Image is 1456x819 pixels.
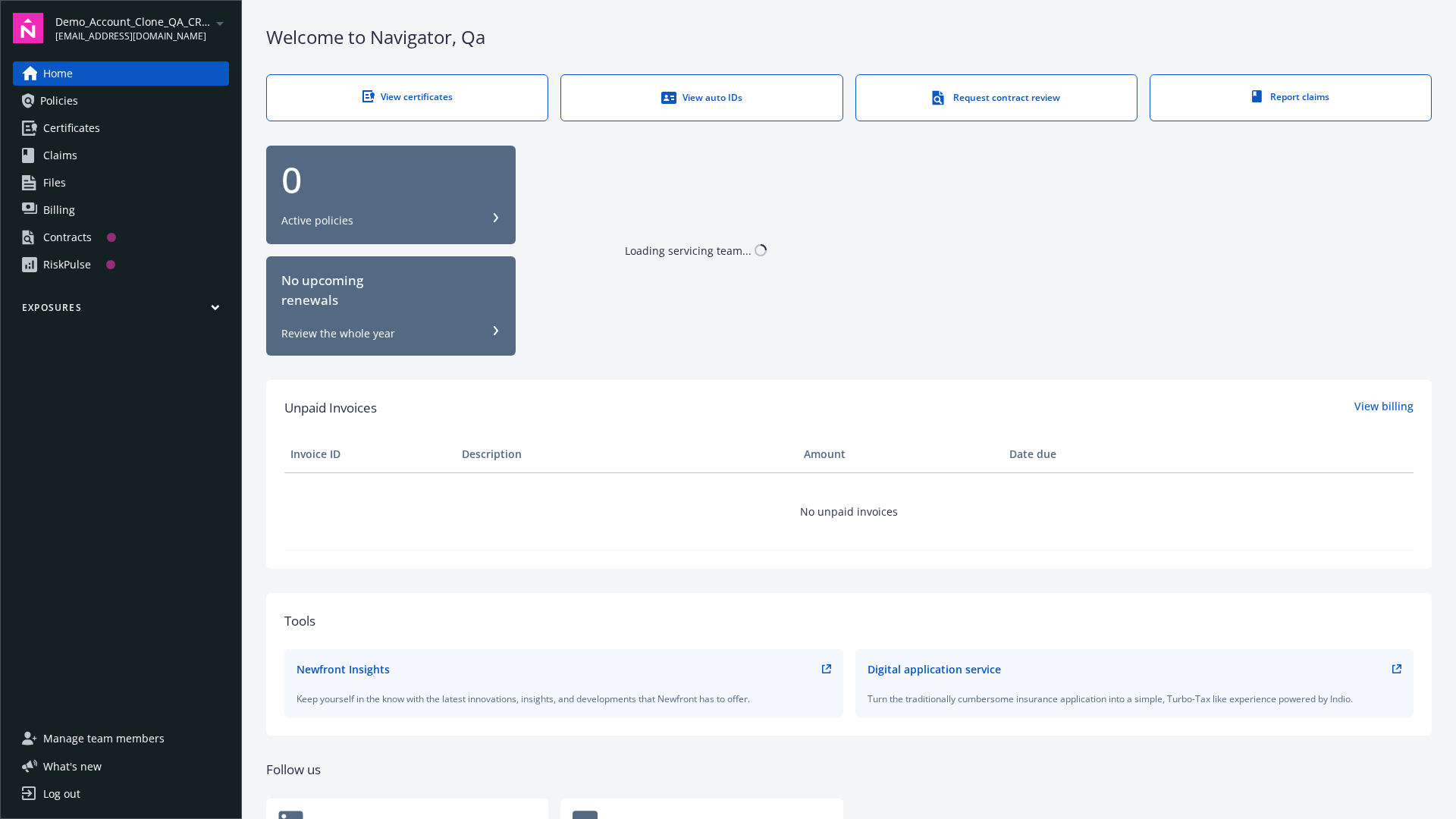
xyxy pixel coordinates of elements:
span: Manage team members [43,726,165,751]
th: Date due [1003,436,1175,472]
a: View certificates [266,74,548,121]
a: Home [13,61,229,86]
a: View billing [1354,398,1414,418]
div: 0 [281,162,500,198]
span: Home [43,61,73,86]
a: Report claims [1150,74,1432,121]
div: Review the whole year [281,326,395,341]
div: Request contract review [886,90,1106,105]
span: Certificates [43,116,100,140]
div: No upcoming renewals [281,271,500,311]
div: RiskPulse [43,253,91,277]
div: Active policies [281,213,353,228]
a: Certificates [13,116,229,140]
div: Loading servicing team... [625,243,752,259]
div: Tools [284,611,1414,631]
a: Claims [13,143,229,168]
button: Exposures [13,301,229,320]
div: View auto IDs [591,90,811,105]
a: Billing [13,198,229,222]
a: Manage team members [13,726,229,751]
button: 0Active policies [266,146,516,245]
span: What ' s new [43,758,102,774]
a: RiskPulse [13,253,229,277]
div: Keep yourself in the know with the latest innovations, insights, and developments that Newfront h... [297,692,831,705]
button: What's new [13,758,126,774]
a: Files [13,171,229,195]
div: Turn the traditionally cumbersome insurance application into a simple, Turbo-Tax like experience ... [868,692,1402,705]
div: Follow us [266,760,1432,780]
a: View auto IDs [560,74,843,121]
div: Log out [43,782,80,806]
button: Demo_Account_Clone_QA_CR_Tests_Prospect[EMAIL_ADDRESS][DOMAIN_NAME]arrowDropDown [55,13,229,43]
th: Description [456,436,798,472]
div: View certificates [297,90,517,103]
span: Billing [43,198,75,222]
th: Amount [798,436,1003,472]
div: Digital application service [868,661,1001,677]
div: Contracts [43,225,92,249]
div: Report claims [1181,90,1401,103]
span: Policies [40,89,78,113]
span: Claims [43,143,77,168]
div: Welcome to Navigator , Qa [266,24,1432,50]
div: Newfront Insights [297,661,390,677]
a: arrowDropDown [211,14,229,32]
img: navigator-logo.svg [13,13,43,43]
span: Files [43,171,66,195]
th: Invoice ID [284,436,456,472]
span: [EMAIL_ADDRESS][DOMAIN_NAME] [55,30,211,43]
td: No unpaid invoices [284,472,1414,550]
a: Contracts [13,225,229,249]
button: No upcomingrenewalsReview the whole year [266,256,516,356]
a: Request contract review [855,74,1137,121]
a: Policies [13,89,229,113]
span: Unpaid Invoices [284,398,377,418]
span: Demo_Account_Clone_QA_CR_Tests_Prospect [55,14,211,30]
